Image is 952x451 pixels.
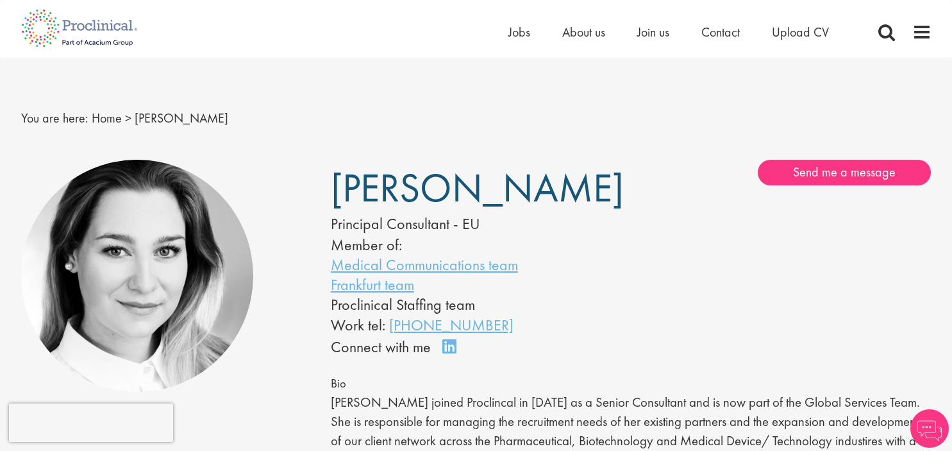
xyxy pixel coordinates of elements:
[562,24,605,40] a: About us
[92,110,122,126] a: breadcrumb link
[331,162,624,214] span: [PERSON_NAME]
[637,24,669,40] a: Join us
[21,110,88,126] span: You are here:
[21,160,254,393] img: Greta Prestel
[331,275,414,294] a: Frankfurt team
[331,294,592,314] li: Proclinical Staffing team
[758,160,931,185] a: Send me a message
[331,235,402,255] label: Member of:
[331,376,346,391] span: Bio
[508,24,530,40] a: Jobs
[125,110,131,126] span: >
[389,315,514,335] a: [PHONE_NUMBER]
[135,110,228,126] span: [PERSON_NAME]
[331,213,592,235] div: Principal Consultant - EU
[331,315,385,335] span: Work tel:
[772,24,829,40] a: Upload CV
[910,409,949,448] img: Chatbot
[331,255,518,275] a: Medical Communications team
[9,404,173,442] iframe: reCAPTCHA
[701,24,740,40] a: Contact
